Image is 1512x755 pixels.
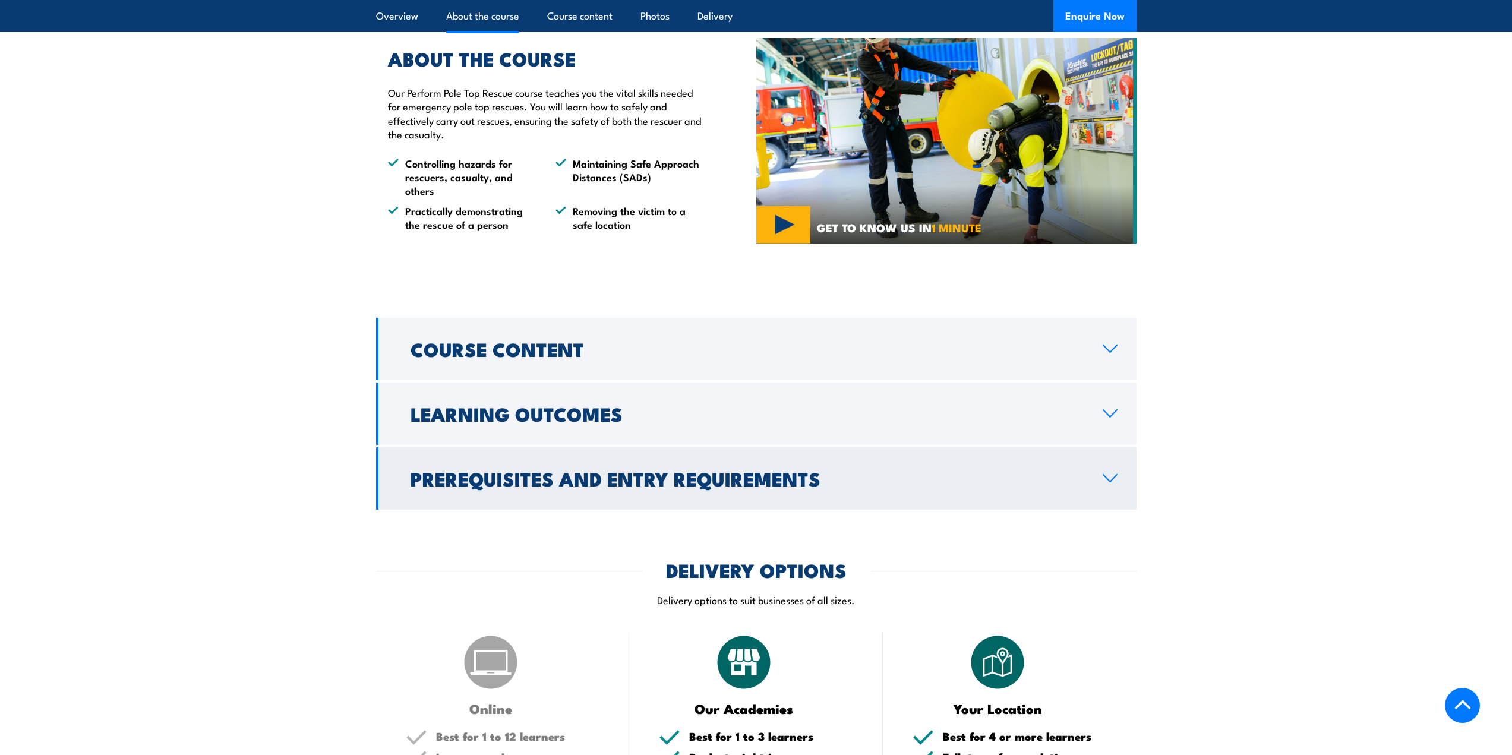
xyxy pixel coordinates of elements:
[411,405,1084,422] h2: Learning Outcomes
[756,38,1137,244] img: Confined Space Training Courses
[376,447,1137,510] a: Prerequisites and Entry Requirements
[411,340,1084,357] h2: Course Content
[388,156,534,198] li: Controlling hazards for rescuers, casualty, and others
[376,593,1137,606] p: Delivery options to suit businesses of all sizes.
[406,702,576,715] h3: Online
[555,156,702,198] li: Maintaining Safe Approach Distances (SADs)
[932,219,981,236] strong: 1 MINUTE
[376,318,1137,380] a: Course Content
[411,470,1084,487] h2: Prerequisites and Entry Requirements
[659,702,829,715] h3: Our Academies
[817,222,981,233] span: GET TO KNOW US IN
[388,86,702,141] p: Our Perform Pole Top Rescue course teaches you the vital skills needed for emergency pole top res...
[689,731,853,742] h5: Best for 1 to 3 learners
[943,731,1107,742] h5: Best for 4 or more learners
[666,561,847,578] h2: DELIVERY OPTIONS
[555,204,702,232] li: Removing the victim to a safe location
[388,204,534,232] li: Practically demonstrating the rescue of a person
[436,731,600,742] h5: Best for 1 to 12 learners
[388,50,702,67] h2: ABOUT THE COURSE
[376,383,1137,445] a: Learning Outcomes
[913,702,1083,715] h3: Your Location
